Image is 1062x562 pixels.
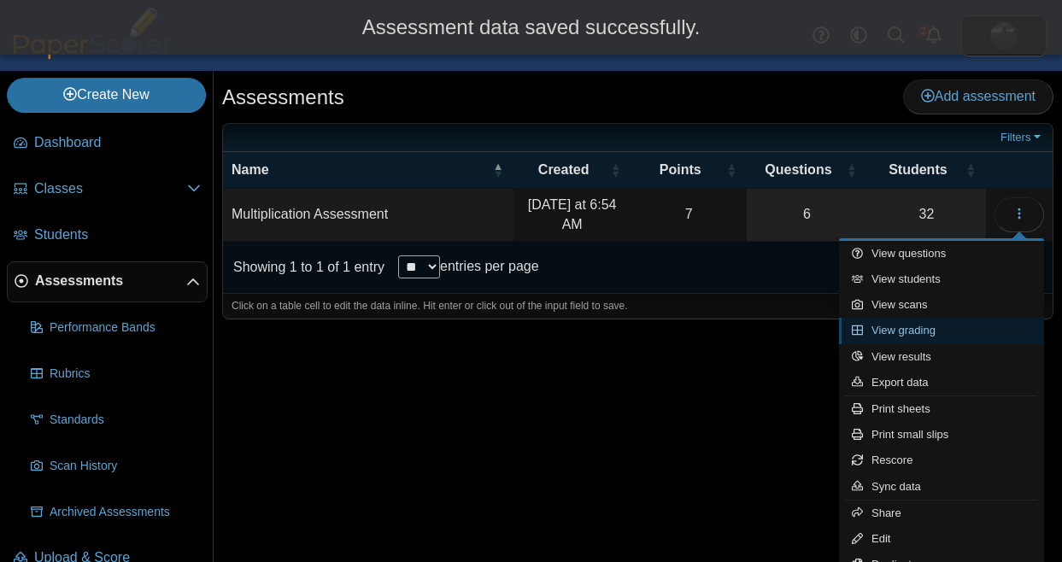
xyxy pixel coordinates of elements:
a: Create New [7,78,206,112]
span: Name [232,162,269,177]
h1: Assessments [222,83,344,112]
a: Classes [7,169,208,210]
span: Students : Activate to sort [965,152,976,188]
span: Students [889,162,947,177]
span: Points [660,162,701,177]
a: Sync data [839,474,1044,500]
a: Share [839,501,1044,526]
span: Rubrics [50,366,201,383]
span: Points : Activate to sort [726,152,736,188]
a: Filters [996,129,1048,146]
a: Performance Bands [24,307,208,348]
a: View questions [839,241,1044,266]
div: Assessment data saved successfully. [13,13,1049,42]
label: entries per page [440,259,539,273]
span: Classes [34,179,187,198]
time: Sep 8, 2025 at 6:54 AM [528,197,617,231]
span: Dashboard [34,133,201,152]
a: View results [839,344,1044,370]
span: Created : Activate to sort [610,152,620,188]
a: 6 [747,189,867,241]
a: Scan History [24,446,208,487]
span: Students [34,225,201,244]
span: Name : Activate to invert sorting [493,152,503,188]
a: Rubrics [24,354,208,395]
a: Print small slips [839,422,1044,448]
a: Assessments [7,261,208,302]
a: Standards [24,400,208,441]
a: PaperScorer [7,47,178,61]
td: Multiplication Assessment [223,189,513,242]
a: Edit [839,526,1044,552]
a: Add assessment [903,79,1053,114]
div: Showing 1 to 1 of 1 entry [223,242,384,293]
span: Created [538,162,590,177]
a: View grading [839,318,1044,343]
span: Questions : Activate to sort [847,152,857,188]
span: Scan History [50,458,201,475]
span: Add assessment [921,89,1036,103]
a: View students [839,266,1044,292]
span: Assessments [35,272,186,290]
a: 32 [867,189,986,241]
a: View scans [839,292,1044,318]
a: Rescore [839,448,1044,473]
span: Standards [50,412,201,429]
a: Dashboard [7,123,208,164]
a: Students [7,215,208,256]
a: Archived Assessments [24,492,208,533]
td: 7 [631,189,747,242]
a: Print sheets [839,396,1044,422]
div: Click on a table cell to edit the data inline. Hit enter or click out of the input field to save. [223,293,1053,319]
span: Performance Bands [50,319,201,337]
span: Archived Assessments [50,504,201,521]
span: Questions [765,162,831,177]
a: Export data [839,370,1044,395]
